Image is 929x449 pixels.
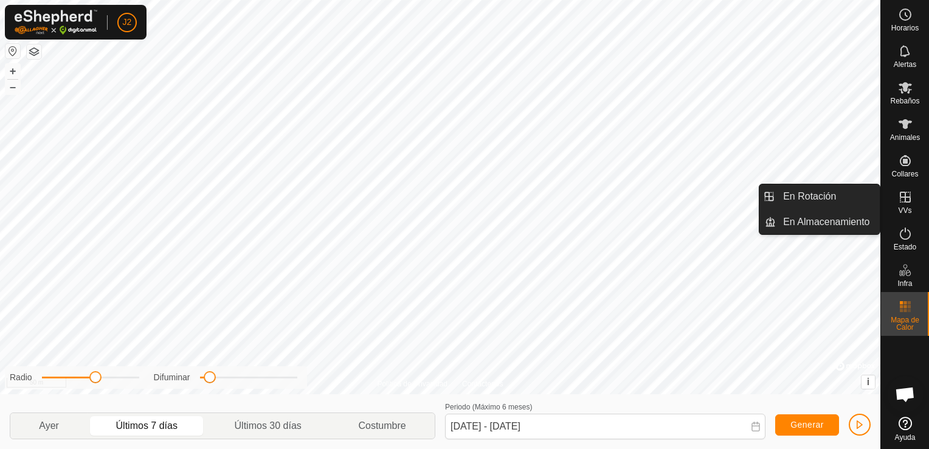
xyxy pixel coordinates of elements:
button: + [5,64,20,78]
span: Costumbre [358,419,406,433]
span: i [867,377,869,387]
button: Capas del Mapa [27,44,41,59]
span: Ayer [39,419,59,433]
span: Collares [891,170,918,178]
span: Ayuda [895,434,916,441]
span: Alertas [894,61,916,68]
label: Difuminar [154,371,190,384]
span: Horarios [891,24,919,32]
span: Estado [894,243,916,251]
button: Restablecer Mapa [5,44,20,58]
span: En Rotación [783,189,836,204]
button: – [5,80,20,94]
span: VVs [898,207,911,214]
a: Política de Privacidad [378,378,447,389]
li: En Almacenamiento [759,210,880,234]
span: Últimos 30 días [235,419,302,433]
img: Logo Gallagher [15,10,97,35]
a: Ayuda [881,412,929,446]
span: En Almacenamiento [783,215,869,229]
div: Chat abierto [887,376,924,412]
label: Radio [10,371,32,384]
span: J2 [123,16,132,29]
span: Rebaños [890,97,919,105]
a: En Rotación [776,184,880,209]
span: Animales [890,134,920,141]
span: Mapa de Calor [884,316,926,331]
label: Periodo (Máximo 6 meses) [445,403,532,411]
button: i [862,375,875,389]
span: Infra [897,280,912,287]
button: Generar [775,414,839,436]
span: Últimos 7 días [116,419,178,433]
span: Generar [790,420,824,430]
a: En Almacenamiento [776,210,880,234]
a: Contáctenos [462,378,503,389]
li: En Rotación [759,184,880,209]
